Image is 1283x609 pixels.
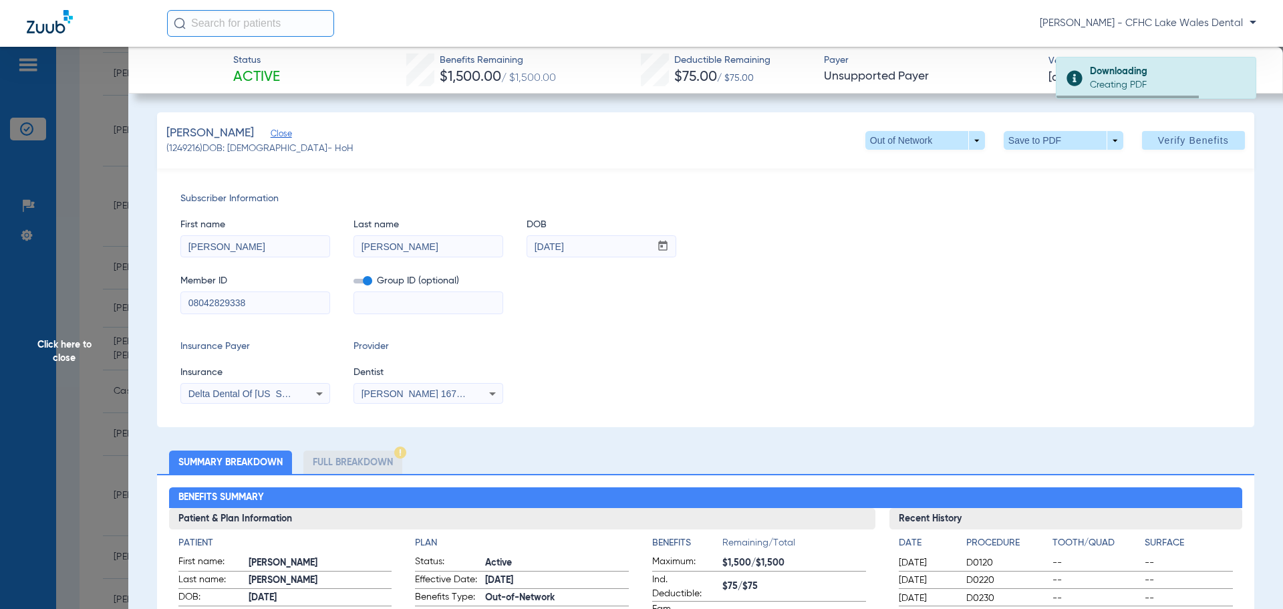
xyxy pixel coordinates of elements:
[824,68,1037,85] span: Unsupported Payer
[652,536,722,550] h4: Benefits
[233,68,280,87] span: Active
[674,70,717,84] span: $75.00
[166,125,254,142] span: [PERSON_NAME]
[650,236,676,257] button: Open calendar
[1142,131,1245,150] button: Verify Benefits
[485,556,629,570] span: Active
[485,574,629,588] span: [DATE]
[1145,536,1233,555] app-breakdown-title: Surface
[271,129,283,142] span: Close
[169,487,1243,509] h2: Benefits Summary
[899,574,955,587] span: [DATE]
[722,536,866,555] span: Remaining/Total
[717,74,754,83] span: / $75.00
[174,17,186,29] img: Search Icon
[249,591,392,605] span: [DATE]
[180,340,330,354] span: Insurance Payer
[180,218,330,232] span: First name
[166,142,353,156] span: (1249216) DOB: [DEMOGRAPHIC_DATA] - HoH
[303,451,402,474] li: Full Breakdown
[1145,556,1233,570] span: --
[180,366,330,380] span: Insurance
[1052,556,1141,570] span: --
[1090,65,1244,78] div: Downloading
[966,592,1048,605] span: D0230
[233,53,280,68] span: Status
[722,556,866,570] span: $1,500/$1,500
[1216,545,1283,609] iframe: Chat Widget
[178,555,244,571] span: First name:
[865,131,985,150] button: Out of Network
[1052,574,1141,587] span: --
[1040,17,1256,30] span: [PERSON_NAME] - CFHC Lake Wales Dental
[1004,131,1123,150] button: Save to PDF
[652,573,718,601] span: Ind. Deductible:
[188,388,307,399] span: Delta Dental Of [US_STATE]
[353,274,503,288] span: Group ID (optional)
[415,555,480,571] span: Status:
[394,447,406,459] img: Hazard
[27,10,73,33] img: Zuub Logo
[1048,70,1100,86] span: [DATE]
[722,580,866,594] span: $75/$75
[899,536,955,550] h4: Date
[178,536,392,550] h4: Patient
[824,53,1037,68] span: Payer
[899,536,955,555] app-breakdown-title: Date
[1052,536,1141,550] h4: Tooth/Quad
[178,573,244,589] span: Last name:
[169,508,875,529] h3: Patient & Plan Information
[527,218,676,232] span: DOB
[966,536,1048,550] h4: Procedure
[180,274,330,288] span: Member ID
[1158,135,1229,146] span: Verify Benefits
[440,53,556,68] span: Benefits Remaining
[966,536,1048,555] app-breakdown-title: Procedure
[415,573,480,589] span: Effective Date:
[169,451,292,474] li: Summary Breakdown
[899,592,955,605] span: [DATE]
[249,556,392,570] span: [PERSON_NAME]
[1145,536,1233,550] h4: Surface
[1090,78,1244,92] div: Creating PDF
[1145,592,1233,605] span: --
[652,536,722,555] app-breakdown-title: Benefits
[674,53,770,68] span: Deductible Remaining
[501,73,556,84] span: / $1,500.00
[180,192,1231,206] span: Subscriber Information
[1052,592,1141,605] span: --
[167,10,334,37] input: Search for patients
[353,366,503,380] span: Dentist
[966,556,1048,570] span: D0120
[362,388,493,399] span: [PERSON_NAME] 1679774426
[652,555,718,571] span: Maximum:
[1048,54,1262,68] span: Verified On
[899,556,955,570] span: [DATE]
[1052,536,1141,555] app-breakdown-title: Tooth/Quad
[353,340,503,354] span: Provider
[353,218,503,232] span: Last name
[485,591,629,605] span: Out-of-Network
[889,508,1243,529] h3: Recent History
[415,536,629,550] h4: Plan
[966,574,1048,587] span: D0220
[440,70,501,84] span: $1,500.00
[1145,574,1233,587] span: --
[249,574,392,588] span: [PERSON_NAME]
[415,590,480,606] span: Benefits Type:
[178,590,244,606] span: DOB:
